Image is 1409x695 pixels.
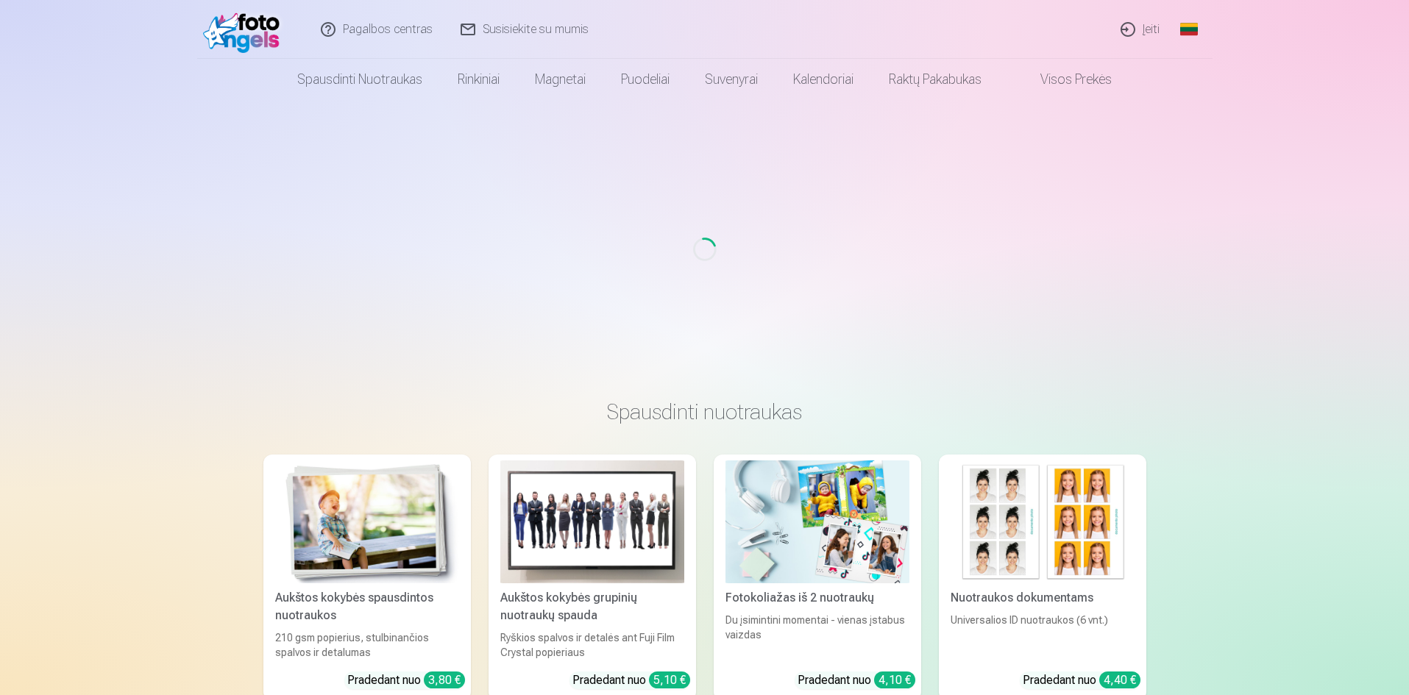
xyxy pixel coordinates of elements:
[424,671,465,688] div: 3,80 €
[494,630,690,660] div: Ryškios spalvos ir detalės ant Fuji Film Crystal popieriaus
[687,59,776,100] a: Suvenyrai
[517,59,603,100] a: Magnetai
[572,671,690,689] div: Pradedant nuo
[720,613,915,660] div: Du įsimintini momentai - vienas įstabus vaizdas
[440,59,517,100] a: Rinkiniai
[798,671,915,689] div: Pradedant nuo
[347,671,465,689] div: Pradedant nuo
[280,59,440,100] a: Spausdinti nuotraukas
[874,671,915,688] div: 4,10 €
[776,59,871,100] a: Kalendoriai
[494,589,690,624] div: Aukštos kokybės grupinių nuotraukų spauda
[275,460,459,583] img: Aukštos kokybės spausdintos nuotraukos
[951,460,1135,583] img: Nuotraukos dokumentams
[603,59,687,100] a: Puodeliai
[720,589,915,607] div: Fotokoliažas iš 2 nuotraukų
[500,460,684,583] img: Aukštos kokybės grupinių nuotraukų spauda
[1023,671,1140,689] div: Pradedant nuo
[203,6,288,53] img: /fa2
[871,59,999,100] a: Raktų pakabukas
[269,630,465,660] div: 210 gsm popierius, stulbinančios spalvos ir detalumas
[945,589,1140,607] div: Nuotraukos dokumentams
[649,671,690,688] div: 5,10 €
[999,59,1129,100] a: Visos prekės
[945,613,1140,660] div: Universalios ID nuotraukos (6 vnt.)
[725,460,909,583] img: Fotokoliažas iš 2 nuotraukų
[275,399,1135,425] h3: Spausdinti nuotraukas
[1099,671,1140,688] div: 4,40 €
[269,589,465,624] div: Aukštos kokybės spausdintos nuotraukos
